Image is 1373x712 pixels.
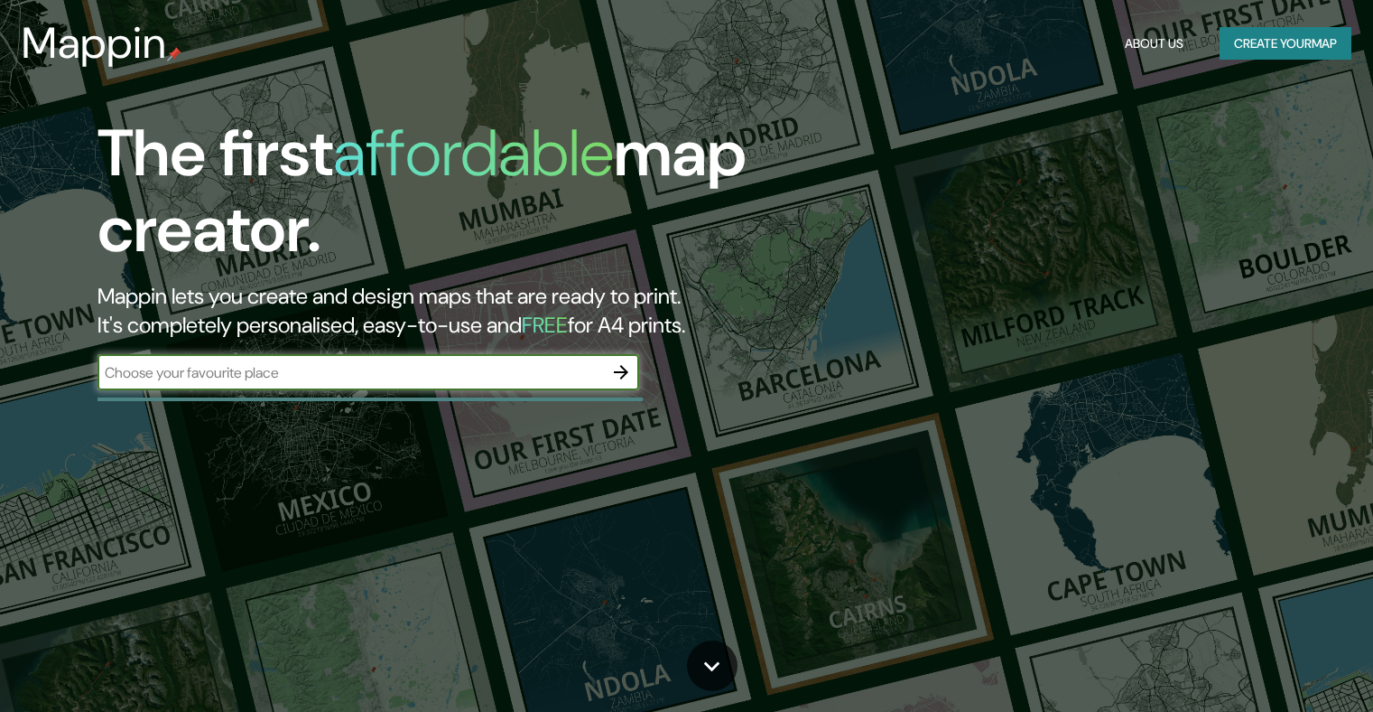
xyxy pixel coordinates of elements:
h1: affordable [333,111,614,195]
h5: FREE [522,311,568,339]
input: Choose your favourite place [97,362,603,383]
button: About Us [1118,27,1191,61]
h1: The first map creator. [97,116,784,282]
h3: Mappin [22,18,167,69]
h2: Mappin lets you create and design maps that are ready to print. It's completely personalised, eas... [97,282,784,340]
img: mappin-pin [167,47,181,61]
button: Create yourmap [1220,27,1351,61]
